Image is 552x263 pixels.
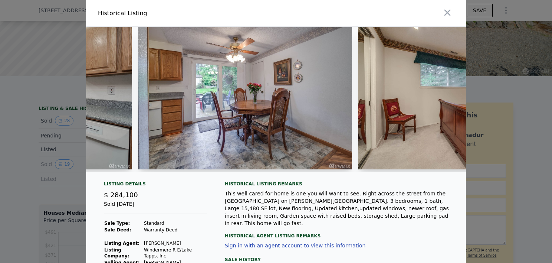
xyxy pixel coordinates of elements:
[104,227,131,233] strong: Sale Deed:
[104,247,129,259] strong: Listing Company:
[104,200,207,214] div: Sold [DATE]
[225,243,365,249] button: Sign in with an agent account to view this information
[225,181,454,187] div: Historical Listing remarks
[104,191,138,199] span: $ 284,100
[98,9,273,18] div: Historical Listing
[144,240,207,247] td: [PERSON_NAME]
[144,247,207,259] td: Windermere R E/Lake Tapps, Inc
[104,241,139,246] strong: Listing Agent:
[138,27,352,169] img: Property Img
[144,220,207,227] td: Standard
[144,227,207,233] td: Warranty Deed
[104,181,207,190] div: Listing Details
[225,227,454,239] div: Historical Agent Listing Remarks
[104,221,130,226] strong: Sale Type:
[225,190,454,227] div: This well cared for home is one you will want to see. Right across the street from the [GEOGRAPHI...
